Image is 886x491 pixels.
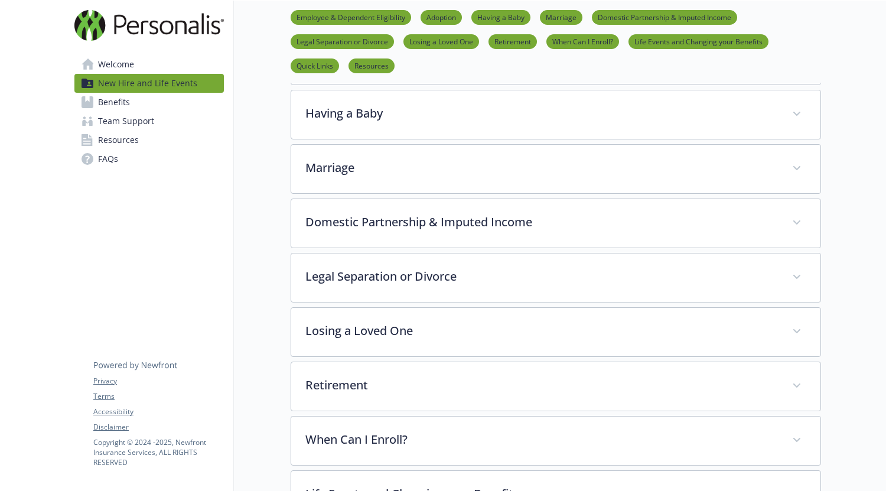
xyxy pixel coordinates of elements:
[98,112,154,131] span: Team Support
[291,417,820,465] div: When Can I Enroll?
[291,253,820,302] div: Legal Separation or Divorce
[98,74,197,93] span: New Hire and Life Events
[74,93,224,112] a: Benefits
[305,213,778,231] p: Domestic Partnership & Imputed Income
[98,131,139,149] span: Resources
[291,199,820,248] div: Domestic Partnership & Imputed Income
[471,11,530,22] a: Having a Baby
[74,55,224,74] a: Welcome
[592,11,737,22] a: Domestic Partnership & Imputed Income
[291,35,394,47] a: Legal Separation or Divorce
[93,407,223,417] a: Accessibility
[98,93,130,112] span: Benefits
[305,431,778,448] p: When Can I Enroll?
[74,131,224,149] a: Resources
[291,362,820,411] div: Retirement
[305,105,778,122] p: Having a Baby
[305,376,778,394] p: Retirement
[74,149,224,168] a: FAQs
[628,35,768,47] a: Life Events and Changing your Benefits
[305,322,778,340] p: Losing a Loved One
[74,112,224,131] a: Team Support
[291,60,339,71] a: Quick Links
[291,308,820,356] div: Losing a Loved One
[93,376,223,386] a: Privacy
[98,55,134,74] span: Welcome
[540,11,582,22] a: Marriage
[291,145,820,193] div: Marriage
[421,11,462,22] a: Adoption
[93,422,223,433] a: Disclaimer
[93,391,223,402] a: Terms
[74,74,224,93] a: New Hire and Life Events
[98,149,118,168] span: FAQs
[291,11,411,22] a: Employee & Dependent Eligibility
[305,159,778,177] p: Marriage
[348,60,395,71] a: Resources
[546,35,619,47] a: When Can I Enroll?
[291,90,820,139] div: Having a Baby
[403,35,479,47] a: Losing a Loved One
[305,268,778,285] p: Legal Separation or Divorce
[488,35,537,47] a: Retirement
[93,437,223,467] p: Copyright © 2024 - 2025 , Newfront Insurance Services, ALL RIGHTS RESERVED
